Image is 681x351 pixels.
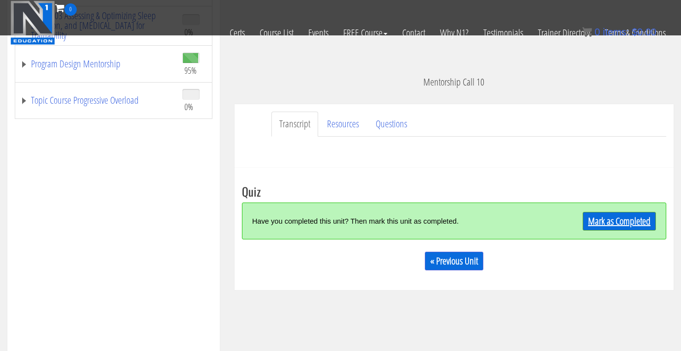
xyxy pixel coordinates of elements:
a: Transcript [271,112,318,137]
a: Testimonials [476,16,531,50]
span: 95% [184,65,197,76]
img: n1-education [10,0,55,45]
span: 0 [594,27,600,37]
a: « Previous Unit [425,252,483,270]
span: 0 [64,3,77,16]
a: Certs [222,16,252,50]
a: Course List [252,16,301,50]
a: Program Design Mentorship [20,59,173,69]
a: FREE Course [336,16,395,50]
img: icon11.png [582,27,592,37]
span: items: [603,27,629,37]
a: Mark as Completed [583,212,656,231]
span: 0% [184,101,193,112]
span: $ [632,27,637,37]
a: 0 items: $0.00 [582,27,656,37]
a: Topic Course Progressive Overload [20,95,173,105]
a: Events [301,16,336,50]
a: Contact [395,16,433,50]
p: Mentorship Call 10 [235,75,674,89]
h3: Quiz [242,185,666,198]
a: Trainer Directory [531,16,597,50]
bdi: 0.00 [632,27,656,37]
a: Why N1? [433,16,476,50]
a: 0 [55,1,77,14]
a: Questions [368,112,415,137]
div: Have you completed this unit? Then mark this unit as completed. [252,210,550,232]
a: Resources [319,112,367,137]
a: Terms & Conditions [597,16,673,50]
